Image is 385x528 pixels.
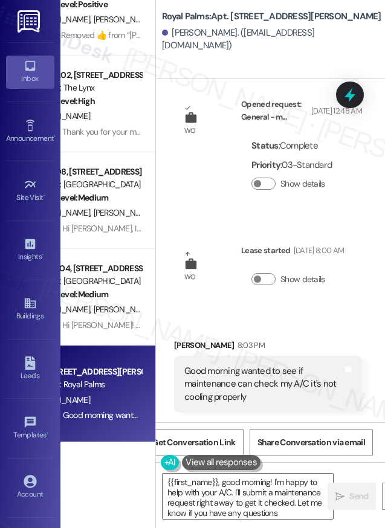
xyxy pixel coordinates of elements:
[251,140,279,152] b: Status
[257,436,365,449] span: Share Conversation via email
[30,275,141,288] div: Property: [GEOGRAPHIC_DATA]
[251,137,332,155] div: : Complete
[44,192,45,200] span: •
[328,483,376,510] button: Send
[162,10,381,23] b: Royal Palms: Apt. [STREET_ADDRESS][PERSON_NAME]
[162,27,376,53] div: [PERSON_NAME]. ([EMAIL_ADDRESS][DOMAIN_NAME])
[6,175,54,207] a: Site Visit •
[47,429,48,437] span: •
[251,156,332,175] div: : 03-Standard
[30,394,90,405] span: [PERSON_NAME]
[144,429,243,456] button: Get Conversation Link
[308,105,362,117] div: [DATE] 12:48 AM
[30,365,141,378] div: Apt. [STREET_ADDRESS][PERSON_NAME]
[30,262,141,275] div: Apt. 10304, [STREET_ADDRESS]
[241,244,344,261] div: Lease started
[6,56,54,88] a: Inbox
[250,429,373,456] button: Share Conversation via email
[251,159,280,171] b: Priority
[184,365,343,404] div: Good morning wanted to see if maintenance can check my A/C it's not cooling properly
[291,244,345,257] div: [DATE] 8:00 AM
[30,111,90,121] span: [PERSON_NAME]
[6,412,54,445] a: Templates •
[30,192,108,203] strong: 🔧 Risk Level: Medium
[6,293,54,326] a: Buildings
[280,273,325,286] label: Show details
[30,207,94,218] span: [PERSON_NAME]
[30,289,108,300] strong: 🔧 Risk Level: Medium
[184,271,196,283] div: WO
[30,82,141,94] div: Property: The Lynx
[42,251,44,259] span: •
[349,490,368,503] span: Send
[152,436,235,449] span: Get Conversation Link
[94,304,154,315] span: [PERSON_NAME]
[184,124,196,137] div: WO
[163,474,333,519] textarea: {{first_name}}, good morning! I'm happy to help with your A/C. I'll submit a maintenance request ...
[54,132,56,141] span: •
[30,166,141,178] div: Apt. 2308, [STREET_ADDRESS]
[235,339,265,352] div: 8:03 PM
[30,95,95,106] strong: ⚠️ Risk Level: High
[30,69,141,82] div: Apt. 28202, [STREET_ADDRESS][PERSON_NAME]
[18,10,42,33] img: ResiDesk Logo
[30,178,141,191] div: Property: [GEOGRAPHIC_DATA]
[30,304,94,315] span: [PERSON_NAME]
[30,378,141,391] div: Property: Royal Palms
[6,353,54,385] a: Leads
[280,178,325,190] label: Show details
[6,234,54,266] a: Insights •
[6,471,54,504] a: Account
[30,14,94,25] span: [PERSON_NAME]
[94,14,154,25] span: [PERSON_NAME]
[94,207,154,218] span: [PERSON_NAME]
[335,492,345,501] i: 
[174,339,362,356] div: [PERSON_NAME]
[241,98,362,127] div: Opened request: General - m...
